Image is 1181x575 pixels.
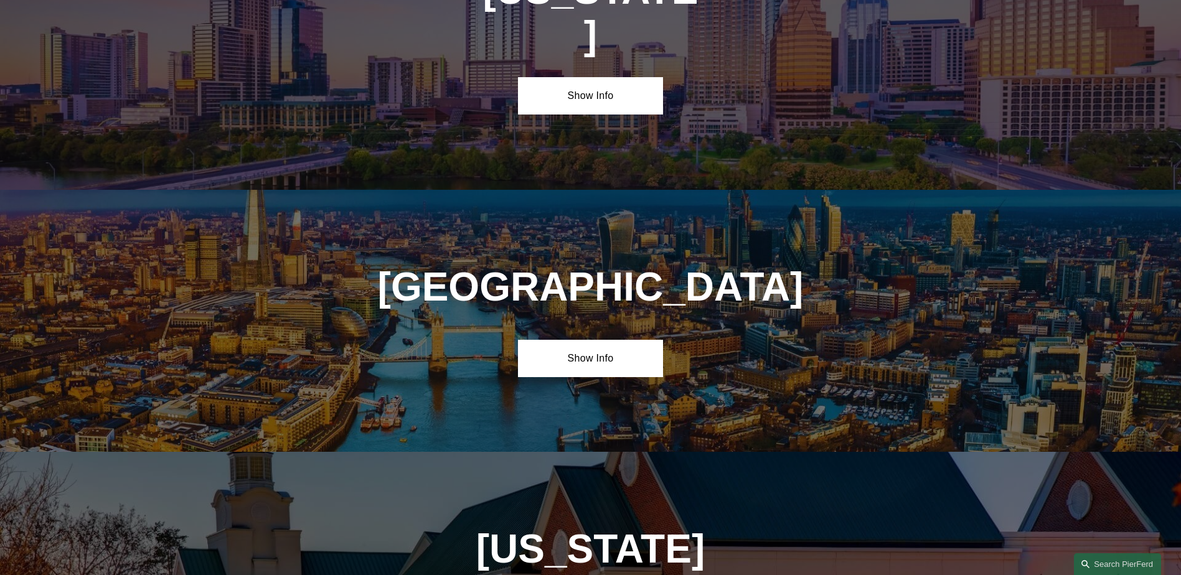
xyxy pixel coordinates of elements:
h1: [US_STATE] [373,526,809,572]
a: Search this site [1074,553,1161,575]
h1: [GEOGRAPHIC_DATA] [373,264,809,310]
a: Show Info [518,77,663,115]
a: Show Info [518,340,663,377]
